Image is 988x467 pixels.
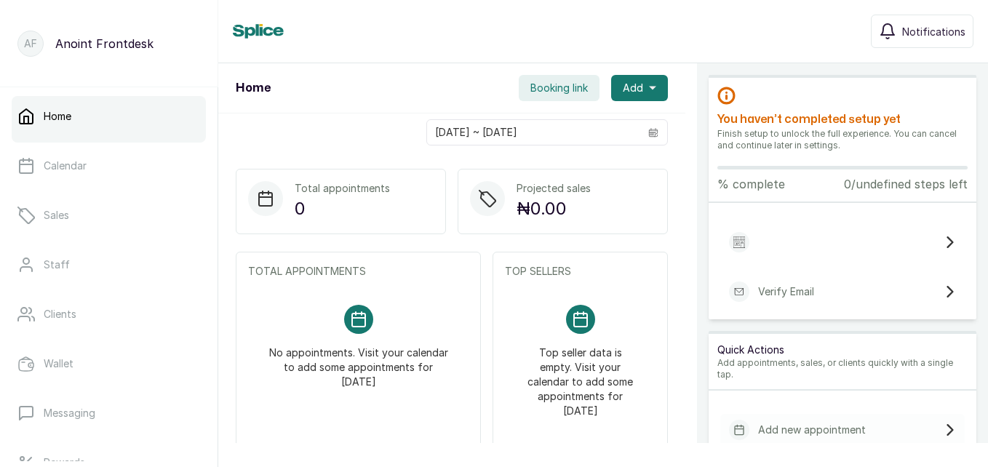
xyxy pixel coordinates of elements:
[517,181,591,196] p: Projected sales
[717,111,968,128] h2: You haven’t completed setup yet
[758,284,814,299] p: Verify Email
[758,423,866,437] p: Add new appointment
[902,24,965,39] span: Notifications
[648,127,658,137] svg: calendar
[611,75,668,101] button: Add
[717,357,968,380] p: Add appointments, sales, or clients quickly with a single tap.
[519,75,599,101] button: Booking link
[44,159,87,173] p: Calendar
[44,109,71,124] p: Home
[44,208,69,223] p: Sales
[517,196,591,222] p: ₦0.00
[266,334,451,389] p: No appointments. Visit your calendar to add some appointments for [DATE]
[12,343,206,384] a: Wallet
[522,334,638,418] p: Top seller data is empty. Visit your calendar to add some appointments for [DATE]
[44,258,70,272] p: Staff
[12,393,206,434] a: Messaging
[12,244,206,285] a: Staff
[427,120,640,145] input: Select date
[12,294,206,335] a: Clients
[717,175,785,193] p: % complete
[295,181,390,196] p: Total appointments
[12,96,206,137] a: Home
[871,15,973,48] button: Notifications
[844,175,968,193] p: 0/undefined steps left
[717,343,968,357] p: Quick Actions
[295,196,390,222] p: 0
[55,35,154,52] p: Anoint Frontdesk
[530,81,588,95] span: Booking link
[24,36,37,51] p: AF
[236,79,271,97] h1: Home
[12,195,206,236] a: Sales
[44,307,76,322] p: Clients
[12,145,206,186] a: Calendar
[505,264,656,279] p: TOP SELLERS
[248,264,469,279] p: TOTAL APPOINTMENTS
[623,81,643,95] span: Add
[44,406,95,420] p: Messaging
[44,356,73,371] p: Wallet
[717,128,968,151] p: Finish setup to unlock the full experience. You can cancel and continue later in settings.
